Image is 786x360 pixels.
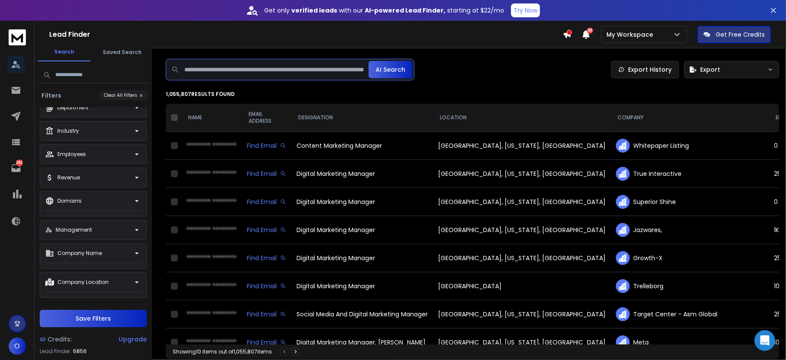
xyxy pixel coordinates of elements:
th: NAME [181,104,242,132]
div: Find Email [247,169,286,178]
td: [GEOGRAPHIC_DATA], [US_STATE], [GEOGRAPHIC_DATA] [433,300,611,328]
img: logo [9,29,26,45]
h3: Filters [38,91,65,100]
button: Get Free Credits [698,26,771,43]
p: Get only with our starting at $22/mo [264,6,504,15]
td: Digital Marketing Manager [291,216,433,244]
p: Management [56,226,92,233]
p: Department [57,104,88,111]
button: Save Filters [40,310,147,327]
div: Growth-X [616,251,764,265]
div: Jazwares, [616,223,764,237]
td: [GEOGRAPHIC_DATA], [US_STATE], [GEOGRAPHIC_DATA] [433,244,611,272]
td: [GEOGRAPHIC_DATA], [US_STATE], [GEOGRAPHIC_DATA] [433,160,611,188]
div: Upgrade [119,335,147,344]
button: Try Now [511,3,540,17]
p: Company Name [57,250,102,257]
p: Try Now [514,6,537,15]
p: Company Location [57,279,109,286]
td: [GEOGRAPHIC_DATA], [US_STATE], [GEOGRAPHIC_DATA] [433,132,611,160]
td: [GEOGRAPHIC_DATA] [433,272,611,300]
td: Digital Marketing Manager, [PERSON_NAME] [291,328,433,357]
span: Credits: [47,335,72,344]
div: Find Email [247,338,286,347]
div: Showing 10 items out of 1,055,807 items [173,348,272,355]
td: Digital Marketing Manager [291,160,433,188]
strong: AI-powered Lead Finder, [365,6,445,15]
span: Export [700,65,720,74]
th: DESIGNATION [291,104,433,132]
td: Social Media And Digital Marketing Manager [291,300,433,328]
span: 50 [587,28,593,34]
div: Find Email [247,282,286,290]
div: Superior Shine [616,195,764,209]
p: 242 [16,159,23,166]
p: Get Free Credits [716,30,765,39]
div: True Interactive [616,167,764,181]
a: 242 [7,159,25,177]
span: 6856 [73,348,87,355]
div: Find Email [247,226,286,234]
td: Digital Marketing Manager [291,244,433,272]
p: Domains [57,198,82,204]
div: Find Email [247,141,286,150]
div: Whitepaper Listing [616,139,764,153]
p: Revenue [57,174,80,181]
button: Search [38,43,91,61]
button: Saved Search [96,44,148,61]
button: O [9,338,26,355]
p: Lead Finder: [40,348,71,355]
strong: verified leads [291,6,337,15]
td: [GEOGRAPHIC_DATA], [US_STATE], [GEOGRAPHIC_DATA] [433,188,611,216]
div: Find Email [247,254,286,262]
p: 1,055,807 results found [166,91,779,98]
div: Trelleborg [616,279,764,293]
td: Digital Marketing Manager [291,272,433,300]
td: Digital Marketing Manager [291,188,433,216]
p: Employees [57,151,86,158]
th: EMAIL ADDRESS [242,104,291,132]
td: [GEOGRAPHIC_DATA], [US_STATE], [GEOGRAPHIC_DATA] [433,216,611,244]
a: Export History [611,61,679,78]
td: [GEOGRAPHIC_DATA], [US_STATE], [GEOGRAPHIC_DATA] [433,328,611,357]
th: LOCATION [433,104,611,132]
p: Industry [57,127,79,134]
div: Find Email [247,198,286,206]
a: Credits:Upgrade [40,331,147,348]
h1: Lead Finder [49,29,563,40]
p: My Workspace [606,30,657,39]
div: Meta [616,335,764,349]
button: AI Search [369,61,412,78]
div: Target Center - Asm Global [616,307,764,321]
div: Find Email [247,310,286,319]
td: Content Marketing Manager [291,132,433,160]
button: Clear All Filters [99,90,148,100]
div: Open Intercom Messenger [754,330,775,351]
th: COMPANY [611,104,769,132]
